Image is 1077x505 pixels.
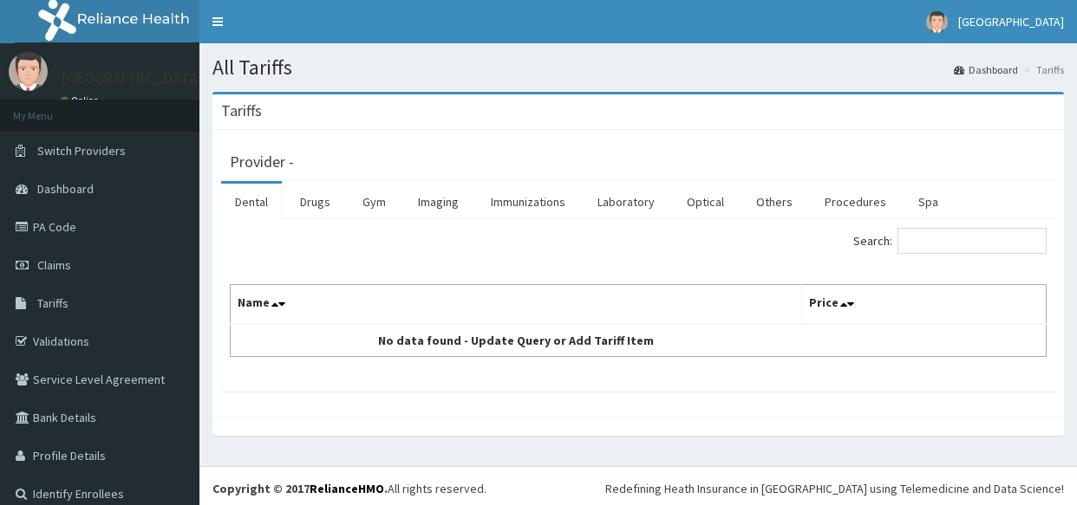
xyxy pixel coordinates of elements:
[310,481,384,496] a: RelianceHMO
[37,295,69,311] span: Tariffs
[37,257,71,273] span: Claims
[61,94,102,107] a: Online
[286,184,344,220] a: Drugs
[477,184,579,220] a: Immunizations
[212,56,1064,79] h1: All Tariffs
[605,480,1064,497] div: Redefining Heath Insurance in [GEOGRAPHIC_DATA] using Telemedicine and Data Science!
[404,184,473,220] a: Imaging
[904,184,952,220] a: Spa
[231,324,802,357] td: No data found - Update Query or Add Tariff Item
[801,285,1046,325] th: Price
[9,52,48,91] img: User Image
[897,228,1047,254] input: Search:
[958,14,1064,29] span: [GEOGRAPHIC_DATA]
[349,184,400,220] a: Gym
[221,184,282,220] a: Dental
[926,11,948,33] img: User Image
[230,154,294,170] h3: Provider -
[61,70,204,86] p: [GEOGRAPHIC_DATA]
[742,184,806,220] a: Others
[673,184,738,220] a: Optical
[811,184,900,220] a: Procedures
[37,181,94,197] span: Dashboard
[853,228,1047,254] label: Search:
[212,481,388,496] strong: Copyright © 2017 .
[37,143,126,159] span: Switch Providers
[1020,62,1064,77] li: Tariffs
[584,184,669,220] a: Laboratory
[954,62,1018,77] a: Dashboard
[231,285,802,325] th: Name
[221,103,262,119] h3: Tariffs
